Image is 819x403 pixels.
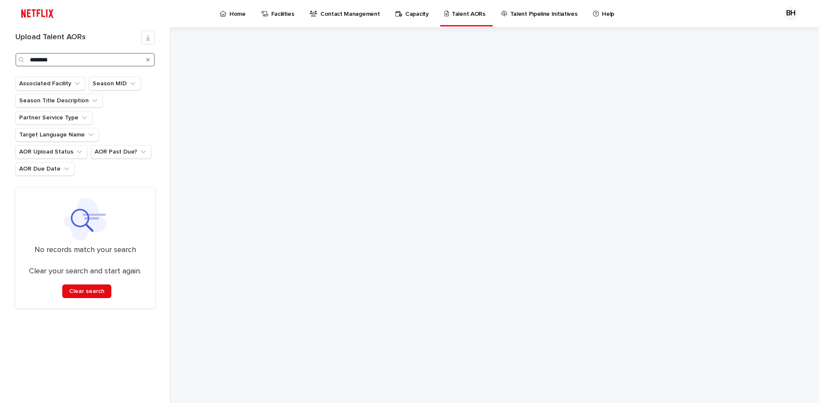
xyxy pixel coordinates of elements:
button: AOR Due Date [15,162,75,176]
input: Search [15,53,155,67]
button: Target Language Name [15,128,99,142]
button: AOR Past Due? [91,145,151,159]
button: Clear search [62,284,111,298]
button: Partner Service Type [15,111,93,125]
p: No records match your search [26,246,145,255]
button: Season MID [89,77,141,90]
button: Associated Facility [15,77,85,90]
p: Clear your search and start again. [29,267,141,276]
h1: Upload Talent AORs [15,33,141,42]
button: Season Title Description [15,94,103,107]
span: Clear search [69,288,105,294]
img: ifQbXi3ZQGMSEF7WDB7W [17,5,58,22]
button: AOR Upload Status [15,145,87,159]
div: BH [784,7,798,20]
